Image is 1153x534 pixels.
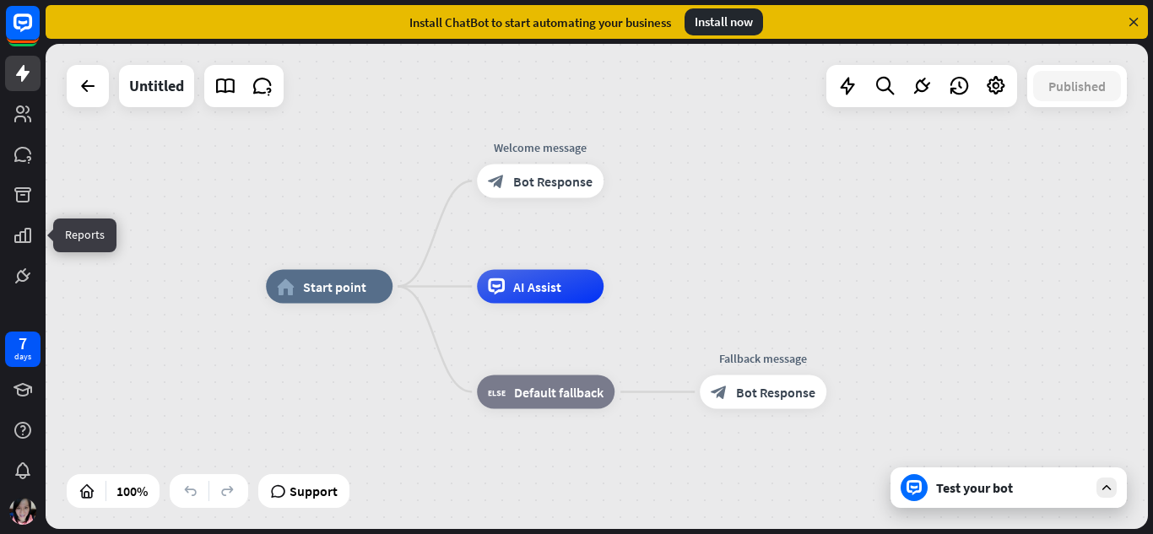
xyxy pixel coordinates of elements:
i: block_bot_response [711,384,728,401]
span: Start point [303,278,366,295]
div: Fallback message [687,350,839,367]
span: Bot Response [513,173,593,190]
div: Test your bot [936,479,1088,496]
button: Published [1033,71,1121,101]
div: Untitled [129,65,184,107]
div: Welcome message [464,139,616,156]
span: Default fallback [514,384,604,401]
div: days [14,351,31,363]
span: AI Assist [513,278,561,295]
div: Install ChatBot to start automating your business [409,14,671,30]
div: 100% [111,477,153,504]
i: block_fallback [488,384,506,401]
a: 7 days [5,332,41,367]
div: 7 [19,336,27,351]
i: home_2 [277,278,295,295]
div: Install now [685,8,763,35]
span: Bot Response [736,384,815,401]
button: Open LiveChat chat widget [14,7,64,57]
span: Support [290,477,338,504]
i: block_bot_response [488,173,505,190]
